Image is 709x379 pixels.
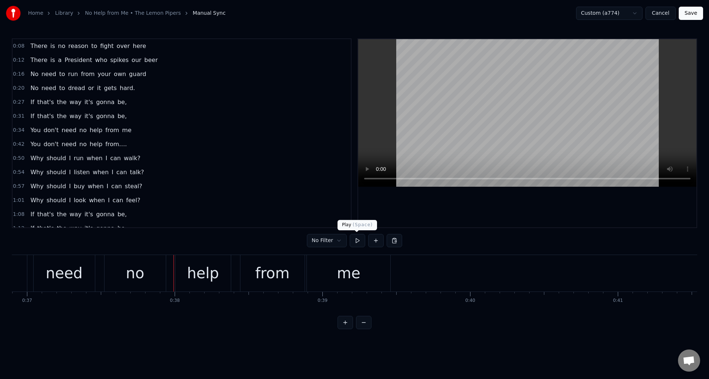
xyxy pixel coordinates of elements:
[58,84,66,92] span: to
[69,224,82,232] span: way
[123,154,141,162] span: walk?
[117,98,127,106] span: be,
[99,42,114,50] span: fight
[13,211,24,218] span: 1:08
[28,10,43,17] a: Home
[95,56,108,64] span: who
[30,84,39,92] span: No
[69,112,82,120] span: way
[61,140,77,148] span: need
[353,222,373,227] span: ( Space )
[46,154,67,162] span: should
[318,298,328,304] div: 0:39
[64,56,93,64] span: President
[116,168,128,176] span: can
[30,154,44,162] span: Why
[13,113,24,120] span: 0:31
[84,224,94,232] span: it's
[678,349,700,372] a: Open chat
[110,182,123,190] span: can
[46,262,83,284] div: need
[106,182,109,190] span: I
[30,182,44,190] span: Why
[22,298,32,304] div: 0:37
[30,140,41,148] span: You
[56,98,67,106] span: the
[95,224,115,232] span: gonna
[56,112,67,120] span: the
[30,224,35,232] span: If
[131,56,142,64] span: our
[117,224,127,232] span: be,
[187,262,219,284] div: help
[6,6,21,21] img: youka
[67,70,79,78] span: run
[84,112,94,120] span: it's
[105,154,108,162] span: I
[67,84,86,92] span: dread
[68,168,72,176] span: I
[13,183,24,190] span: 0:57
[13,155,24,162] span: 0:50
[79,126,88,134] span: no
[73,182,86,190] span: buy
[49,56,56,64] span: is
[68,42,89,50] span: reason
[119,84,136,92] span: hard.
[46,182,67,190] span: should
[144,56,158,64] span: beer
[13,169,24,176] span: 0:54
[13,42,24,50] span: 0:08
[56,224,67,232] span: the
[170,298,180,304] div: 0:38
[55,10,73,17] a: Library
[255,262,290,284] div: from
[129,168,145,176] span: talk?
[68,196,72,204] span: I
[103,84,118,92] span: gets
[84,98,94,106] span: it's
[30,70,39,78] span: No
[95,112,115,120] span: gonna
[193,10,226,17] span: Manual Sync
[30,112,35,120] span: If
[112,196,124,204] span: can
[30,56,48,64] span: There
[337,262,360,284] div: me
[73,168,90,176] span: listen
[86,154,103,162] span: when
[58,70,66,78] span: to
[37,210,55,218] span: that's
[46,196,67,204] span: should
[73,154,85,162] span: run
[13,99,24,106] span: 0:27
[88,196,106,204] span: when
[80,70,95,78] span: from
[613,298,623,304] div: 0:41
[109,154,121,162] span: can
[90,42,98,50] span: to
[28,10,226,17] nav: breadcrumb
[89,140,103,148] span: help
[85,10,181,17] a: No Help from Me • The Lemon Pipers
[124,182,143,190] span: steal?
[49,42,56,50] span: is
[117,112,127,120] span: be,
[105,140,127,148] span: from….
[13,197,24,204] span: 1:01
[679,7,703,20] button: Save
[37,98,55,106] span: that's
[121,126,132,134] span: me
[69,210,82,218] span: way
[30,42,48,50] span: There
[89,126,103,134] span: help
[43,126,59,134] span: don't
[110,56,130,64] span: spikes
[73,196,87,204] span: look
[87,182,104,190] span: when
[41,70,57,78] span: need
[117,210,127,218] span: be,
[69,98,82,106] span: way
[68,154,72,162] span: I
[128,70,147,78] span: guard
